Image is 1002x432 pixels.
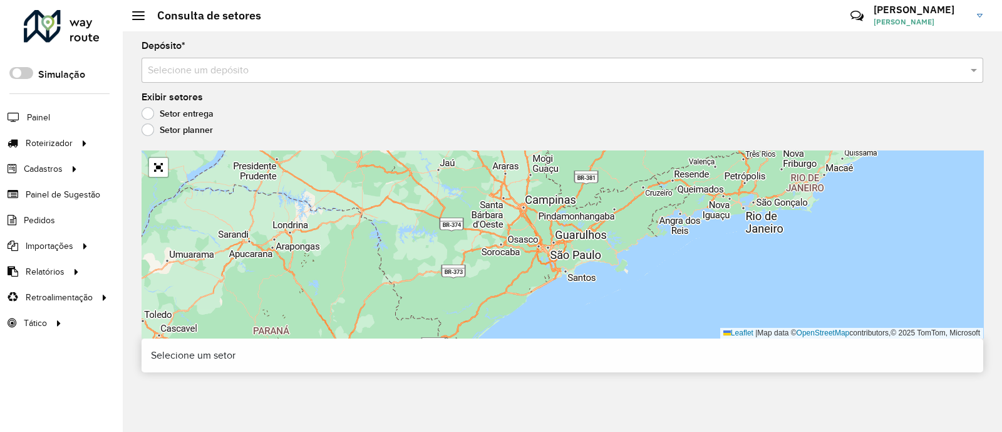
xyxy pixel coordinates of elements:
span: Painel [27,111,50,124]
a: Leaflet [723,329,753,337]
span: Tático [24,317,47,330]
label: Exibir setores [142,90,203,105]
span: [PERSON_NAME] [874,16,968,28]
a: OpenStreetMap [797,329,850,337]
a: Abrir mapa em tela cheia [149,158,168,177]
span: Cadastros [24,162,63,176]
label: Setor entrega [142,107,214,120]
span: | [755,329,757,337]
div: Map data © contributors,© 2025 TomTom, Microsoft [720,328,983,339]
span: Pedidos [24,214,55,227]
label: Setor planner [142,124,213,136]
span: Relatórios [26,265,65,278]
span: Importações [26,240,73,253]
a: Contato Rápido [844,3,870,29]
label: Simulação [38,67,85,82]
span: Painel de Sugestão [26,188,100,201]
span: Retroalimentação [26,291,93,304]
h3: [PERSON_NAME] [874,4,968,16]
h2: Consulta de setores [145,9,261,23]
label: Depósito [142,38,185,53]
span: Roteirizador [26,137,73,150]
div: Selecione um setor [142,339,983,372]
